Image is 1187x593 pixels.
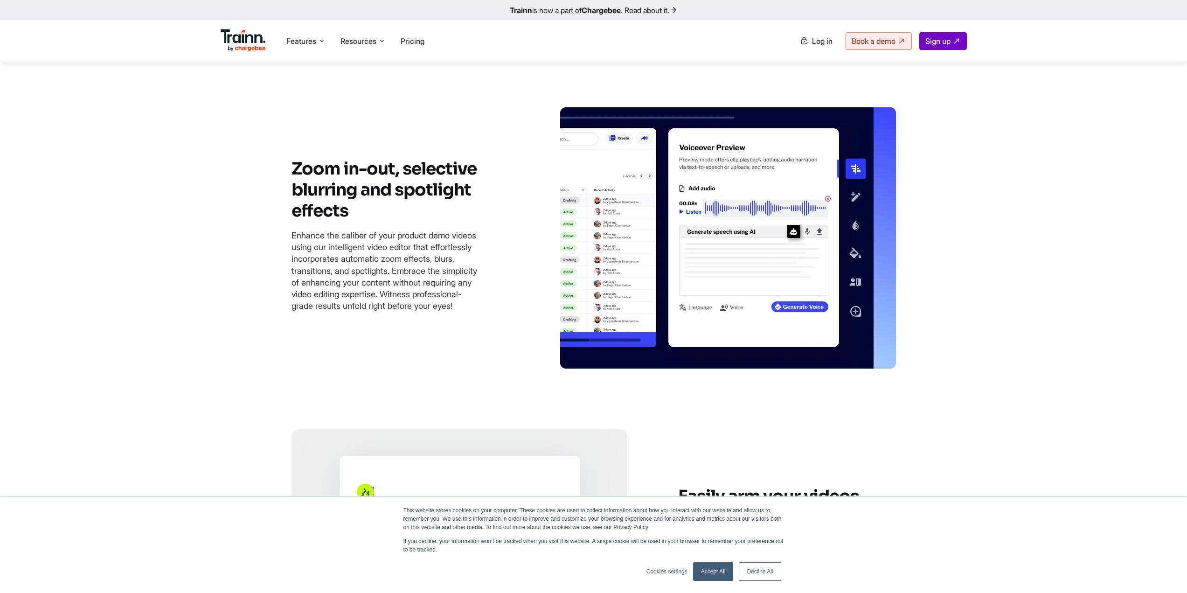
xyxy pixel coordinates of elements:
a: Accept All [693,562,734,581]
a: Pricing [401,36,424,46]
p: This website stores cookies on your computer. These cookies are used to collect information about... [403,506,784,531]
span: Resources [340,36,376,46]
a: Book a demo [846,32,912,50]
span: Features [286,36,316,46]
a: Cookies settings [646,567,687,576]
b: Chargebee [582,6,621,15]
a: Decline All [739,562,781,581]
a: Sign up [919,32,967,50]
h3: Easily arm your videos with AI voice overs and rich audio [678,486,896,549]
span: Book a demo [852,36,895,46]
span: Sign up [925,36,951,46]
p: Enhance the caliber of your product demo videos using our intelligent video editor that effortles... [292,230,483,312]
img: Make Special Effects with Video Editor [560,107,896,369]
img: Trainn Logo [221,29,266,52]
b: Trainn [510,6,532,15]
p: If you decline, your information won’t be tracked when you visit this website. A single cookie wi... [403,537,784,554]
h3: Zoom in-out, selective blurring and spotlight effects [292,158,509,221]
span: Log in [812,36,833,46]
a: Log in [794,33,838,49]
